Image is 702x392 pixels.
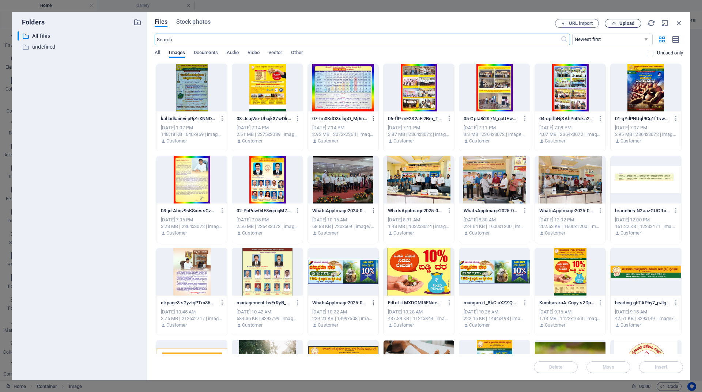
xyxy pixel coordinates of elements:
div: 3.23 MB | 2364x3072 | image/jpeg [161,223,223,230]
p: Customer [469,230,490,236]
span: Documents [194,48,218,58]
p: All files [32,32,128,40]
span: Images [169,48,185,58]
p: Customer [318,138,338,144]
input: Search [155,34,560,45]
div: 2.93 MB | 3072x2364 | image/jpeg [312,131,374,138]
p: management-bsFrRyB_stD8syychTMTfw.png [237,300,291,306]
p: Customer [469,138,490,144]
div: 229.21 KB | 1499x508 | image/jpeg [312,315,374,322]
div: [DATE] 7:11 PM [388,125,450,131]
p: Customer [318,322,338,328]
span: Audio [227,48,239,58]
p: 08-JsajWc-Uhojk37wDlrBNOg.jpg [237,115,291,122]
p: Customer [318,230,338,236]
p: Customer [545,230,565,236]
p: Folders [18,18,45,27]
div: [DATE] 10:32 AM [312,309,374,315]
p: Customer [242,230,263,236]
div: [DATE] 10:16 AM [312,217,374,223]
i: Close [675,19,683,27]
div: ​ [18,31,19,41]
button: URL import [555,19,599,28]
p: 01-gYdPNUgl9Cg1fTswHaHoUg.jpg [615,115,670,122]
p: WhatsAppImage2025-06-05at12.36.28PM-8ThywuE5qlo5HrIDdaaEmg.jpeg [388,208,443,214]
div: 437.89 KB | 1121x844 | image/jpeg [388,315,450,322]
div: [DATE] 10:28 AM [388,309,450,315]
span: URL import [569,21,593,26]
p: Customer [393,230,414,236]
i: Minimize [661,19,669,27]
div: 161.22 KB | 1223x471 | image/png [615,223,677,230]
div: 222.16 KB | 1484x493 | image/jpeg [464,315,525,322]
div: [DATE] 10:42 AM [237,309,298,315]
p: 07-Im0KdO3slnpO_Mj6n7Cbkw.jpg [312,115,367,122]
p: branches-N2aazGUGRowVimvWJBNtFg.png [615,208,670,214]
p: WhatsAppImage2025-06-05at12.47.15PM2-YejfEGazDJ_D9fkN8moilg.jpeg [539,208,594,214]
div: [DATE] 7:14 PM [312,125,374,131]
p: 06-flP-mE2S2aFi2Bm_TxyhjQ.jpg [388,115,443,122]
div: [DATE] 7:05 PM [237,217,298,223]
div: [DATE] 7:11 PM [464,125,525,131]
p: Customer [620,230,641,236]
div: 4.07 MB | 2364x3072 | image/jpeg [539,131,601,138]
p: Customer [393,322,414,328]
p: kalladkainvi-pRjZrXNNDFyIxWV8QaEwqQ.JPG [161,115,216,122]
p: Customer [393,138,414,144]
p: Customer [620,138,641,144]
p: Customer [166,230,187,236]
div: 68.83 KB | 720x569 | image/jpeg [312,223,374,230]
p: 05-GpIJ8i2K7N_goUEw05AJRg.jpg [464,115,518,122]
div: [DATE] 12:02 PM [539,217,601,223]
p: FdInt-iLMXDGMf5FNue6aFFUfu5w.jpg [388,300,443,306]
p: 03-jd-Ahnv9sKSxcssCvpFNfw.jpg [161,208,216,214]
p: Displays only files that are not in use on the website. Files added during this session can still... [657,50,683,56]
p: Customer [242,138,263,144]
p: undefined [32,43,128,51]
div: 2.51 MB | 2375x3089 | image/jpeg [237,131,298,138]
div: [DATE] 7:14 PM [237,125,298,131]
i: Create new folder [133,18,141,26]
p: KumbararaA-Copy-s2DpNW7-BcJdVyWJyudHBg.jpg [539,300,594,306]
p: clrpage3-s2yztqPTm36U31mcfoBljw.jpg [161,300,216,306]
p: Customer [242,322,263,328]
div: [DATE] 8:30 AM [464,217,525,223]
p: Customer [166,138,187,144]
div: [DATE] 7:06 PM [161,217,223,223]
p: 04-oplfbNjSAhPnRoka2Nfx8A.jpg [539,115,594,122]
div: [DATE] 9:15 AM [615,309,677,315]
div: 1.13 MB | 1122x1653 | image/jpeg [539,315,601,322]
span: Stock photos [176,18,211,26]
div: 2.95 MB | 2364x3072 | image/jpeg [615,131,677,138]
span: All [155,48,160,58]
p: Customer [545,138,565,144]
p: mungaru-I_8kC-uXZZQPncDSIZ0Qxg.jpeg [464,300,518,306]
p: Customer [469,322,490,328]
p: Customer [545,322,565,328]
div: 224.64 KB | 1600x1200 | image/jpeg [464,223,525,230]
span: Vector [268,48,283,58]
div: 202.63 KB | 1600x1200 | image/jpeg [539,223,601,230]
p: heading-gbTAPhy7_pJlgjnchfxHFg.png [615,300,670,306]
div: undefined [18,42,141,52]
div: [DATE] 10:45 AM [161,309,223,315]
span: Upload [619,21,634,26]
span: Video [248,48,259,58]
div: 3.3 MB | 2364x3072 | image/jpeg [464,131,525,138]
button: Upload [605,19,641,28]
i: Reload [647,19,655,27]
div: [DATE] 12:00 PM [615,217,677,223]
p: Customer [620,322,641,328]
div: 3.87 MB | 2364x3072 | image/jpeg [388,131,450,138]
div: 584.36 KB | 839x799 | image/png [237,315,298,322]
div: [DATE] 10:26 AM [464,309,525,315]
p: WhatsAppImage2025-06-10at3.10.46PM-V9EYNz2oUsz11_Q6Ow5_6Q.jpeg [312,300,367,306]
p: Customer [166,322,187,328]
div: 42.51 KB | 829x149 | image/png [615,315,677,322]
div: 148.18 KB | 640x969 | image/jpeg [161,131,223,138]
span: Files [155,18,167,26]
p: 02-PuPuw04E8vgmqM78FP0ZyQ.jpg [237,208,291,214]
p: WhatsAppImage2025-06-05at12.47.13PM2-2OulHZkN0gcJKI_gVO0jxw.jpeg [464,208,518,214]
div: 2.56 MB | 2364x3072 | image/jpeg [237,223,298,230]
div: [DATE] 7:07 PM [615,125,677,131]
